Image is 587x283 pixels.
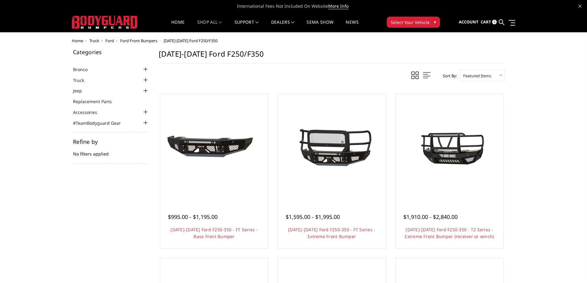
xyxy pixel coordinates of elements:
[286,213,340,220] span: $1,595.00 - $1,995.00
[387,17,440,28] button: Select Your Vehicle
[73,49,149,55] h5: Categories
[307,20,333,32] a: SEMA Show
[73,139,149,144] h5: Refine by
[168,213,218,220] span: $995.00 - $1,195.00
[73,87,90,94] a: Jeep
[459,19,479,25] span: Account
[73,77,92,83] a: Truck
[73,66,95,73] a: Bronco
[73,98,120,105] a: Replacement Parts
[162,95,267,200] a: 2023-2025 Ford F250-350 - FT Series - Base Front Bumper
[403,213,458,220] span: $1,910.00 - $2,840.00
[159,49,505,63] h1: [DATE]-[DATE] Ford F250/F350
[73,120,128,126] a: #TeamBodyguard Gear
[346,20,358,32] a: News
[271,20,295,32] a: Dealers
[72,16,138,29] img: BODYGUARD BUMPERS
[328,3,349,9] a: More Info
[391,19,430,26] span: Select Your Vehicle
[397,95,502,200] a: 2023-2025 Ford F250-350 - T2 Series - Extreme Front Bumper (receiver or winch) 2023-2025 Ford F25...
[89,38,99,43] a: Truck
[164,38,218,43] span: [DATE]-[DATE] Ford F250/F350
[165,125,263,171] img: 2023-2025 Ford F250-350 - FT Series - Base Front Bumper
[197,20,222,32] a: shop all
[73,139,149,164] div: No filters applied
[434,19,436,25] span: ▾
[405,227,494,239] a: [DATE]-[DATE] Ford F250-350 - T2 Series - Extreme Front Bumper (receiver or winch)
[288,227,375,239] a: [DATE]-[DATE] Ford F250-350 - FT Series - Extreme Front Bumper
[400,120,499,175] img: 2023-2025 Ford F250-350 - T2 Series - Extreme Front Bumper (receiver or winch)
[439,71,457,80] label: Sort By:
[105,38,114,43] a: Ford
[171,20,185,32] a: Home
[492,20,497,24] span: 0
[120,38,157,43] a: Ford Front Bumpers
[481,14,497,30] a: Cart 0
[481,19,491,25] span: Cart
[279,95,384,200] a: 2023-2025 Ford F250-350 - FT Series - Extreme Front Bumper 2023-2025 Ford F250-350 - FT Series - ...
[459,14,479,30] a: Account
[72,38,83,43] a: Home
[170,227,258,239] a: [DATE]-[DATE] Ford F250-350 - FT Series - Base Front Bumper
[73,109,105,115] a: Accessories
[234,20,259,32] a: Support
